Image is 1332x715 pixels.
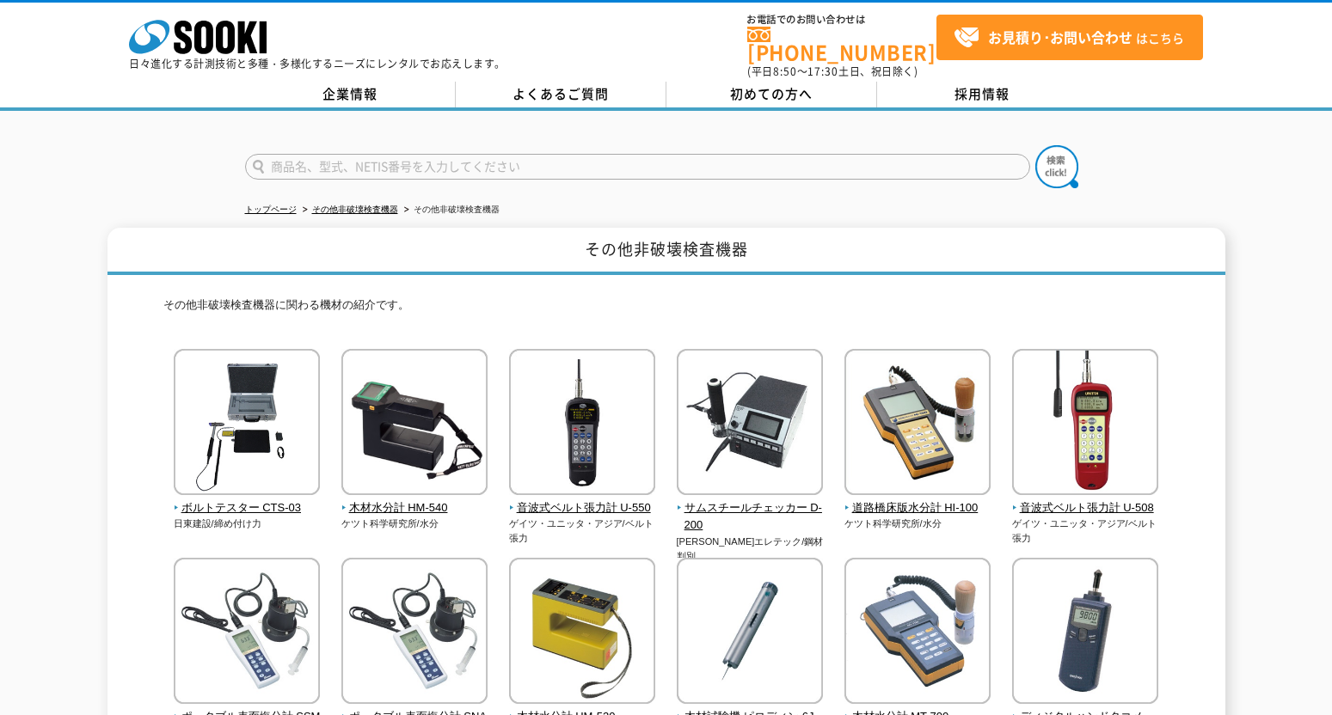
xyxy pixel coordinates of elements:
img: btn_search.png [1035,145,1078,188]
p: [PERSON_NAME]エレテック/鋼材判別 [677,535,824,563]
span: 道路橋床版水分計 HI-100 [844,499,991,517]
img: ボルトテスター CTS-03 [174,349,320,499]
p: その他非破壊検査機器に関わる機材の紹介です。 [163,296,1169,323]
span: 17:30 [807,64,838,79]
img: ポータブル表面塩分計 SNA-3000 [341,558,488,708]
h1: その他非破壊検査機器 [107,228,1225,275]
img: 音波式ベルト張力計 U-550 [509,349,655,499]
span: はこちら [954,25,1184,51]
span: ボルトテスター CTS-03 [174,499,321,517]
span: 音波式ベルト張力計 U-550 [509,499,656,517]
span: (平日 ～ 土日、祝日除く) [747,64,918,79]
span: 音波式ベルト張力計 U-508 [1012,499,1159,517]
a: ボルトテスター CTS-03 [174,483,321,517]
p: ゲイツ・ユニッタ・アジア/ベルト張力 [1012,516,1159,545]
span: 8:50 [773,64,797,79]
img: 木材水分計 HM-540 [341,349,488,499]
a: 初めての方へ [666,82,877,107]
a: 音波式ベルト張力計 U-550 [509,483,656,517]
a: 音波式ベルト張力計 U-508 [1012,483,1159,517]
a: その他非破壊検査機器 [312,205,398,214]
a: 木材水分計 HM-540 [341,483,488,517]
img: 道路橋床版水分計 HI-100 [844,349,991,499]
img: ディジタルハンドタコメータ HT-3200（接触式） [1012,558,1158,708]
strong: お見積り･お問い合わせ [988,27,1133,47]
a: サムスチールチェッカー D-200 [677,483,824,535]
img: 音波式ベルト張力計 U-508 [1012,349,1158,499]
p: 日東建設/締め付け力 [174,516,321,531]
a: お見積り･お問い合わせはこちら [936,15,1203,60]
span: 初めての方へ [730,84,813,103]
input: 商品名、型式、NETIS番号を入力してください [245,154,1030,180]
a: よくあるご質問 [456,82,666,107]
span: 木材水分計 HM-540 [341,499,488,517]
img: 木材水分計 HM-520 [509,558,655,708]
p: ケツト科学研究所/水分 [844,516,991,531]
img: 木材試験機 ピロディン 6J [677,558,823,708]
img: サムスチールチェッカー D-200 [677,349,823,499]
a: 道路橋床版水分計 HI-100 [844,483,991,517]
span: サムスチールチェッカー D-200 [677,499,824,535]
a: [PHONE_NUMBER] [747,27,936,62]
img: ポータブル表面塩分計 SSM-21P [174,558,320,708]
a: 採用情報 [877,82,1088,107]
a: 企業情報 [245,82,456,107]
li: その他非破壊検査機器 [401,201,500,219]
span: お電話でのお問い合わせは [747,15,936,25]
p: ゲイツ・ユニッタ・アジア/ベルト張力 [509,516,656,545]
p: ケツト科学研究所/水分 [341,516,488,531]
p: 日々進化する計測技術と多種・多様化するニーズにレンタルでお応えします。 [129,58,506,69]
a: トップページ [245,205,297,214]
img: 木材水分計 MT-700 [844,558,991,708]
